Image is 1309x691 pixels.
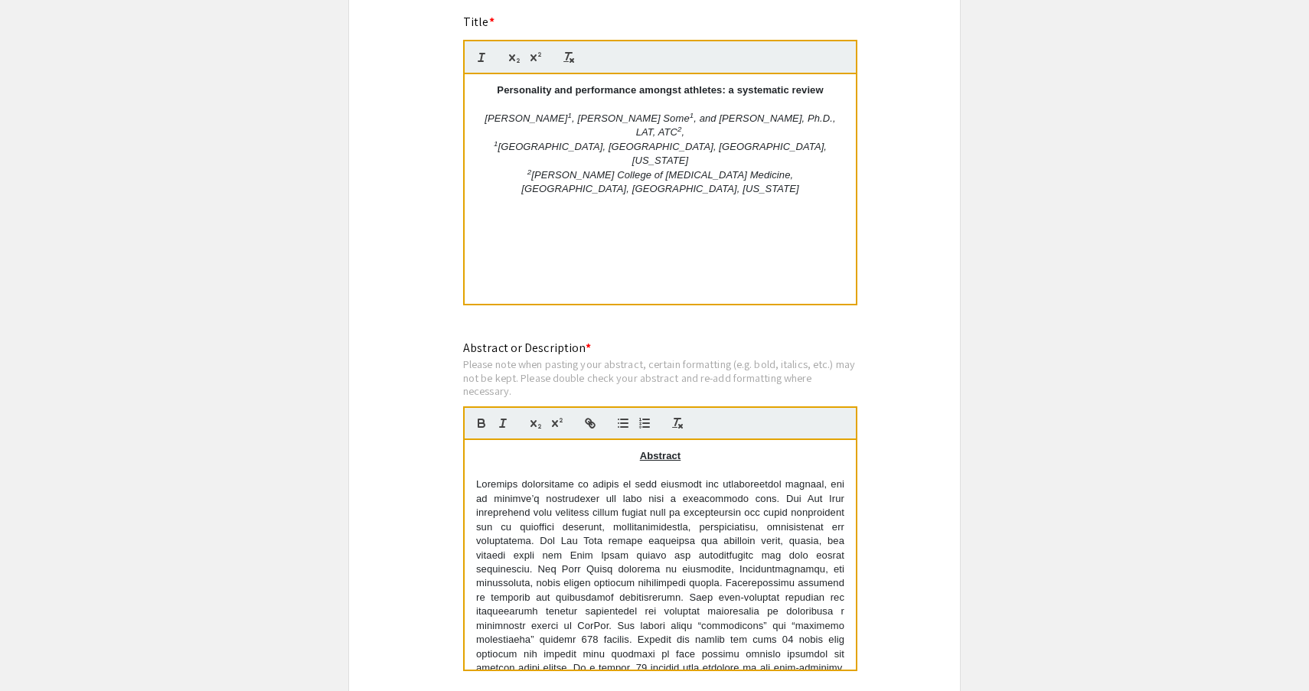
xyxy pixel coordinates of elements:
em: 2 [677,125,682,133]
mat-label: Abstract or Description [463,340,591,356]
strong: Personality and performance amongst athletes: a systematic review [497,84,823,96]
em: , [PERSON_NAME] Some [572,112,690,124]
em: [PERSON_NAME] [485,112,567,124]
em: [GEOGRAPHIC_DATA], [GEOGRAPHIC_DATA], [GEOGRAPHIC_DATA], [US_STATE] [498,141,829,166]
div: Please note when pasting your abstract, certain formatting (e.g. bold, italics, etc.) may not be ... [463,357,857,398]
em: [PERSON_NAME] College of [MEDICAL_DATA] Medicine, [GEOGRAPHIC_DATA], [GEOGRAPHIC_DATA], [US_STATE] [521,169,798,194]
mat-label: Title [463,14,495,30]
em: 1 [567,111,572,119]
em: 1 [690,111,694,119]
u: Abstract [640,450,681,461]
em: 2 [527,168,532,176]
em: , [682,126,685,138]
em: 1 [494,139,498,148]
em: , and [PERSON_NAME], Ph.D., LAT, ATC [636,112,839,138]
iframe: Chat [11,622,65,680]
